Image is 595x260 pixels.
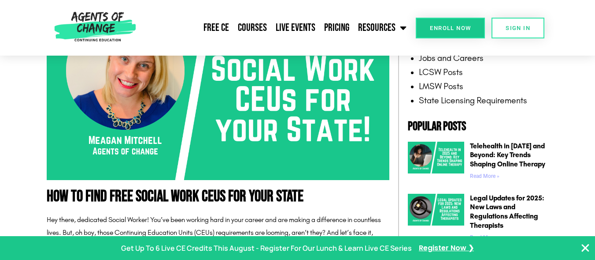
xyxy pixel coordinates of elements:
a: Enroll Now [416,18,485,38]
button: Close Banner [580,243,591,253]
a: LMSW Posts [419,81,463,91]
a: Register Now ❯ [419,242,474,255]
nav: Menu [140,17,411,39]
a: SIGN IN [492,18,544,38]
a: LCSW Posts [419,67,463,77]
p: Get Up To 6 Live CE Credits This August - Register For Our Lunch & Learn Live CE Series [121,242,412,255]
a: Read more about Telehealth in 2025 and Beyond: Key Trends Shaping Online Therapy [470,173,499,179]
h2: Popular Posts [408,121,549,133]
span: Enroll Now [430,25,471,31]
a: Courses [233,17,271,39]
a: Telehealth in 2025 and Beyond Key Trends Shaping Online Therapy [408,142,464,183]
a: Resources [354,17,411,39]
a: Telehealth in [DATE] and Beyond: Key Trends Shaping Online Therapy [470,142,545,169]
a: Legal Updates for 2025: New Laws and Regulations Affecting Therapists [470,194,544,230]
a: Legal Updates for 2025 New Laws and Regulations Affecting Therapists [408,194,464,244]
h1: How to Find Free Social Work CEUs for Your State [47,189,389,205]
img: Telehealth in 2025 and Beyond Key Trends Shaping Online Therapy [408,142,464,173]
a: Jobs and Careers [419,53,484,63]
img: Legal Updates for 2025 New Laws and Regulations Affecting Therapists [408,194,464,226]
a: State Licensing Requirements [419,95,527,106]
a: Read more about Legal Updates for 2025: New Laws and Regulations Affecting Therapists [470,234,499,241]
a: Free CE [199,17,233,39]
a: Live Events [271,17,320,39]
a: Pricing [320,17,354,39]
p: Hey there, dedicated Social Worker! You’ve been working hard in your career and are making a diff... [47,214,389,252]
span: SIGN IN [506,25,530,31]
